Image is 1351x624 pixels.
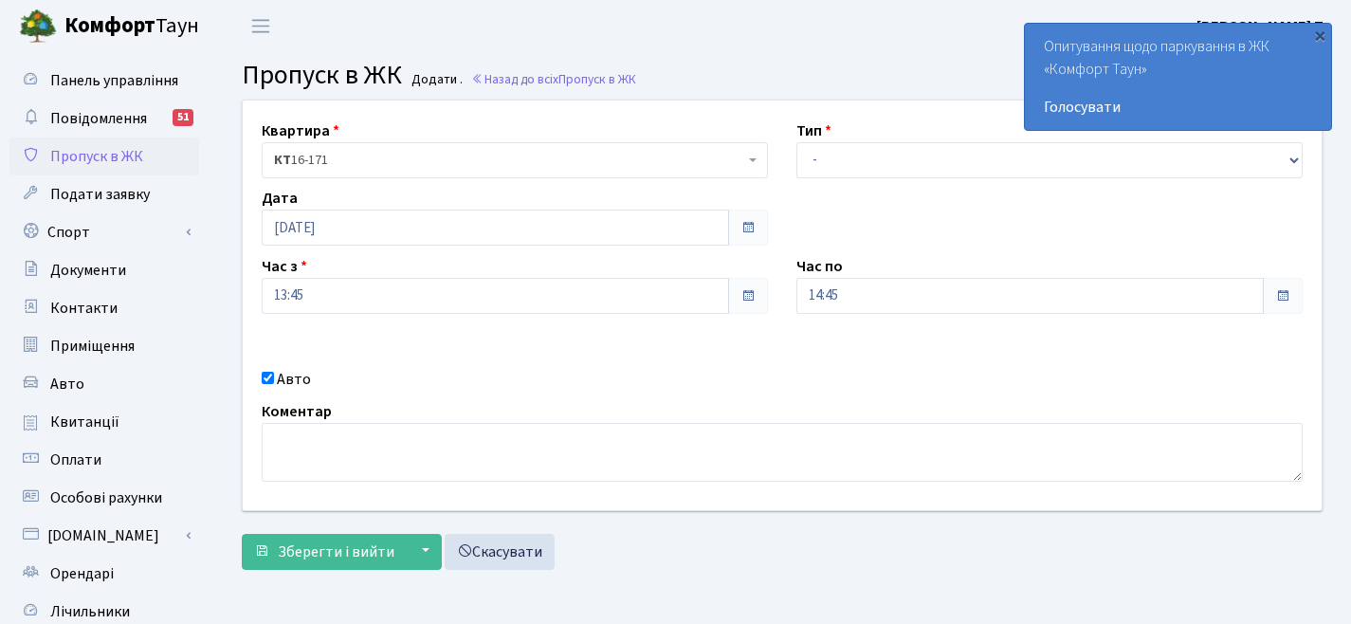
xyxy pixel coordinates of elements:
[262,142,768,178] span: <b>КТ</b>&nbsp;&nbsp;&nbsp;&nbsp;16-171
[9,365,199,403] a: Авто
[278,541,394,562] span: Зберегти і вийти
[242,56,402,94] span: Пропуск в ЖК
[50,601,130,622] span: Лічильники
[64,10,155,41] b: Комфорт
[1044,96,1312,119] a: Голосувати
[50,260,126,281] span: Документи
[9,327,199,365] a: Приміщення
[558,70,636,88] span: Пропуск в ЖК
[9,403,199,441] a: Квитанції
[50,412,119,432] span: Квитанції
[50,336,135,357] span: Приміщення
[9,251,199,289] a: Документи
[9,289,199,327] a: Контакти
[9,213,199,251] a: Спорт
[9,517,199,555] a: [DOMAIN_NAME]
[262,187,298,210] label: Дата
[9,62,199,100] a: Панель управління
[50,450,101,470] span: Оплати
[50,184,150,205] span: Подати заявку
[50,298,118,319] span: Контакти
[173,109,193,126] div: 51
[796,255,843,278] label: Час по
[1196,16,1328,37] b: [PERSON_NAME] П.
[50,70,178,91] span: Панель управління
[274,151,291,170] b: КТ
[9,138,199,175] a: Пропуск в ЖК
[50,146,143,167] span: Пропуск в ЖК
[9,479,199,517] a: Особові рахунки
[9,441,199,479] a: Оплати
[50,374,84,395] span: Авто
[9,555,199,593] a: Орендарі
[237,10,284,42] button: Переключити навігацію
[64,10,199,43] span: Таун
[1196,15,1328,38] a: [PERSON_NAME] П.
[262,400,332,423] label: Коментар
[50,108,147,129] span: Повідомлення
[19,8,57,46] img: logo.png
[242,534,407,570] button: Зберегти і вийти
[9,175,199,213] a: Подати заявку
[50,563,114,584] span: Орендарі
[9,100,199,138] a: Повідомлення51
[262,255,307,278] label: Час з
[471,70,636,88] a: Назад до всіхПропуск в ЖК
[408,72,463,88] small: Додати .
[796,119,831,142] label: Тип
[1025,24,1331,130] div: Опитування щодо паркування в ЖК «Комфорт Таун»
[445,534,555,570] a: Скасувати
[1310,26,1329,45] div: ×
[277,368,311,391] label: Авто
[50,487,162,508] span: Особові рахунки
[262,119,339,142] label: Квартира
[274,151,744,170] span: <b>КТ</b>&nbsp;&nbsp;&nbsp;&nbsp;16-171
